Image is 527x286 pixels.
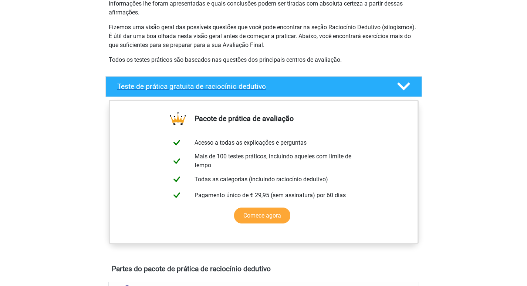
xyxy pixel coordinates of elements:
font: Fizemos uma visão geral das possíveis questões que você pode encontrar na seção Raciocínio Deduti... [109,24,416,48]
font: Teste de prática gratuita de raciocínio dedutivo [117,82,266,91]
font: Todos os testes práticos são baseados nas questões dos principais centros de avaliação. [109,56,342,63]
a: Comece agora [234,208,290,223]
font: Partes do pacote de prática de raciocínio dedutivo [112,265,271,273]
a: Teste de prática gratuita de raciocínio dedutivo [102,76,425,97]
